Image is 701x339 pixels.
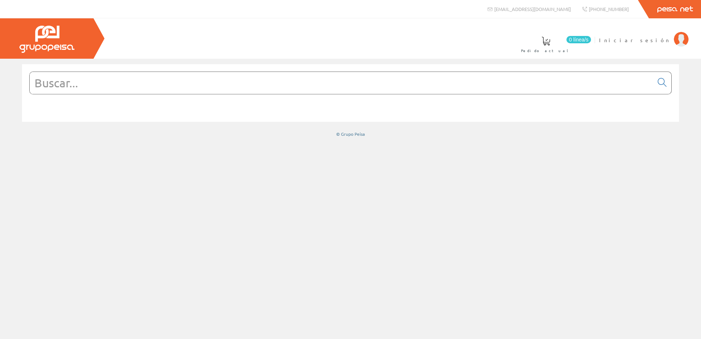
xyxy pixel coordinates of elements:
a: Iniciar sesión [599,30,689,37]
span: 0 línea/s [566,36,591,43]
span: Pedido actual [521,47,571,54]
span: Iniciar sesión [599,36,670,44]
img: Grupo Peisa [19,26,74,53]
input: Buscar... [30,72,653,94]
div: © Grupo Peisa [22,131,679,137]
span: [PHONE_NUMBER] [589,6,629,12]
span: [EMAIL_ADDRESS][DOMAIN_NAME] [494,6,571,12]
